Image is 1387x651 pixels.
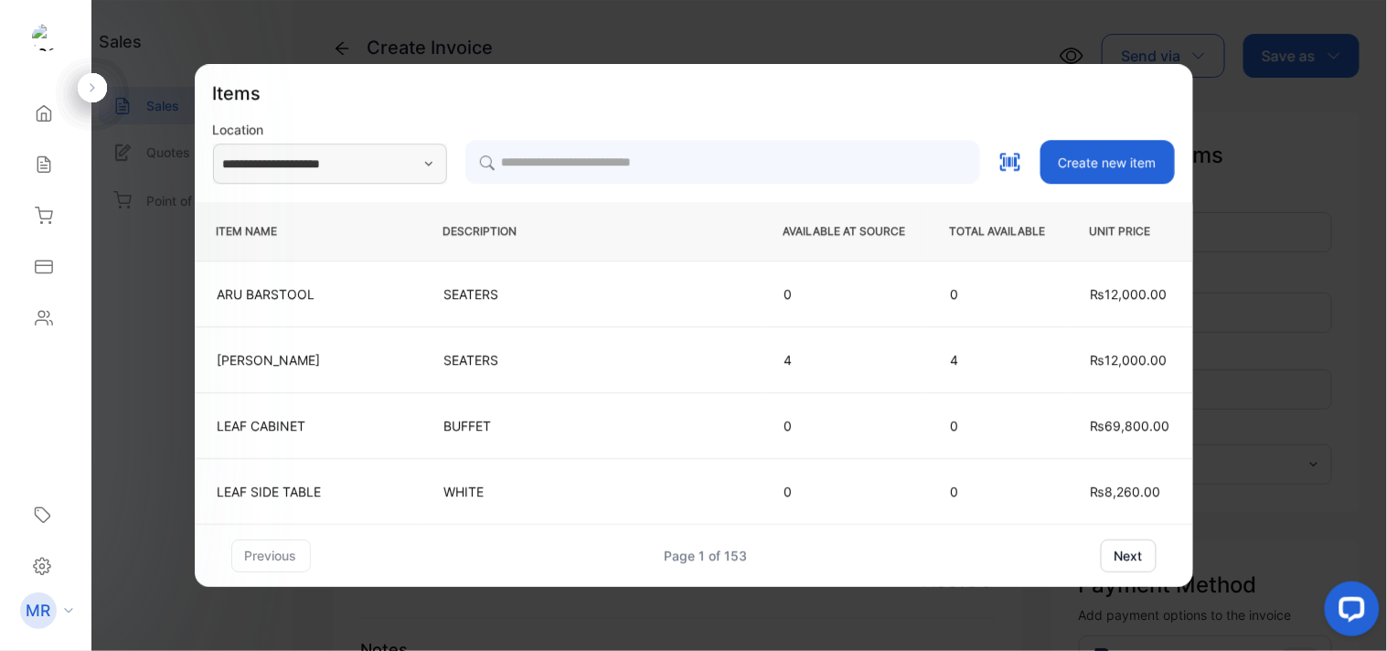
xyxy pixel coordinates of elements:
button: next [1101,539,1157,572]
p: AVAILABLE AT SOURCE [784,223,906,240]
p: [PERSON_NAME] [218,350,399,369]
p: SEATERS [444,350,739,369]
p: LEAF SIDE TABLE [218,482,399,501]
p: UNIT PRICE [1090,223,1171,240]
img: logo [32,24,59,51]
p: WHITE [444,482,739,501]
p: 4 [951,350,1045,369]
p: 0 [951,284,1045,304]
p: 0 [784,284,905,304]
p: MR [27,599,51,623]
p: 4 [784,350,905,369]
span: ₨12,000.00 [1091,352,1168,368]
p: ARU BARSTOOL [218,284,399,304]
div: Page 1 of 153 [664,546,747,565]
p: DESCRIPTION [443,223,740,240]
p: 0 [784,482,905,501]
p: SEATERS [444,284,739,304]
p: 0 [951,416,1045,435]
p: Items [213,80,261,107]
p: 0 [951,482,1045,501]
p: 0 [784,416,905,435]
span: ₨12,000.00 [1091,286,1168,302]
p: LEAF CABINET [218,416,399,435]
p: ITEM NAME [217,223,400,240]
p: BUFFET [444,416,739,435]
span: ₨69,800.00 [1091,418,1170,433]
p: TOTAL AVAILABLE [950,223,1046,240]
span: ₨8,260.00 [1091,484,1161,499]
button: previous [231,539,311,572]
button: Create new item [1040,140,1175,184]
iframe: LiveChat chat widget [1310,574,1387,651]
